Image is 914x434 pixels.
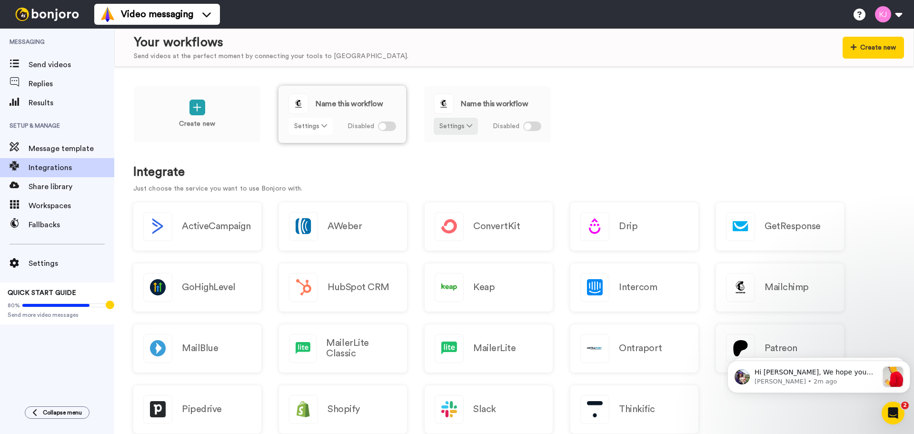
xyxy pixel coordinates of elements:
iframe: Intercom notifications message [724,342,914,408]
span: Share library [29,181,114,192]
h2: Drip [619,221,637,232]
h2: MailerLite [473,343,516,353]
a: Name this workflowSettings Disabled [424,86,551,143]
a: Keap [425,263,553,312]
a: MailerLite [425,324,553,373]
img: logo_activecampaign.svg [144,212,172,241]
img: logo_mailchimp.svg [726,273,755,302]
span: Fallbacks [29,219,114,231]
h2: GoHighLevel [182,282,236,293]
iframe: Intercom live chat [882,402,904,424]
img: logo_mailerlite.svg [435,334,463,363]
a: Pipedrive [133,385,261,434]
span: Video messaging [121,8,193,21]
span: Name this workflow [461,100,528,108]
img: vm-color.svg [100,7,115,22]
span: QUICK START GUIDE [8,290,76,296]
h2: AWeber [328,221,362,232]
a: Name this workflowSettings Disabled [278,86,406,143]
button: Collapse menu [25,406,89,419]
h2: ConvertKit [473,221,520,232]
span: Settings [29,258,114,269]
p: Just choose the service you want to use Bonjoro with. [133,184,895,194]
img: logo_aweber.svg [289,212,318,241]
h2: Shopify [328,404,360,414]
span: Collapse menu [43,409,82,416]
a: MailBlue [133,324,261,373]
span: 80% [8,302,20,309]
img: logo_keap.svg [435,273,463,302]
button: Settings [434,118,478,135]
a: ConvertKit [425,202,553,251]
img: logo_hubspot.svg [289,273,318,302]
img: logo_mailblue.png [144,334,172,363]
h2: Pipedrive [182,404,222,414]
button: Create new [843,37,904,59]
img: logo_convertkit.svg [435,212,463,241]
a: Patreon [716,324,844,373]
h2: Keap [473,282,495,293]
img: logo_getresponse.svg [726,212,755,241]
span: Integrations [29,162,114,173]
a: Thinkific [570,385,698,434]
a: Slack [425,385,553,434]
h2: Mailchimp [765,282,809,293]
h2: Intercom [619,282,657,293]
h2: ActiveCampaign [182,221,250,232]
img: logo_drip.svg [581,212,609,241]
button: Settings [288,118,333,135]
span: 2 [901,402,909,409]
span: Replies [29,78,114,90]
span: Send more video messages [8,311,107,319]
img: bj-logo-header-white.svg [11,8,83,21]
img: logo_thinkific.svg [581,395,609,424]
span: Workspaces [29,200,114,212]
a: Ontraport [570,324,698,373]
img: logo_slack.svg [435,395,463,424]
button: ActiveCampaign [133,202,261,251]
img: logo_gohighlevel.png [144,273,172,302]
img: logo_mailerlite.svg [289,334,316,363]
a: GoHighLevel [133,263,261,312]
h2: Ontraport [619,343,662,353]
span: Disabled [348,121,374,131]
p: Message from Amy, sent 2m ago [31,36,155,44]
span: Send videos [29,59,114,71]
img: logo_patreon.svg [726,334,755,363]
h2: HubSpot CRM [328,282,389,293]
img: logo_mailchimp.svg [289,94,308,113]
h2: MailerLite Classic [326,338,397,359]
span: Results [29,97,114,109]
div: Your workflows [134,34,408,51]
a: Intercom [570,263,698,312]
img: logo_ontraport.svg [581,334,609,363]
a: GetResponse [716,202,844,251]
span: Disabled [493,121,519,131]
span: Name this workflow [316,100,383,108]
a: Shopify [279,385,407,434]
h1: Integrate [133,165,895,179]
h2: GetResponse [765,221,821,232]
img: logo_mailchimp.svg [434,94,453,113]
h2: Thinkific [619,404,655,414]
img: logo_intercom.svg [581,273,609,302]
img: logo_pipedrive.png [144,395,172,424]
a: Drip [570,202,698,251]
a: AWeber [279,202,407,251]
a: Mailchimp [716,263,844,312]
span: Message template [29,143,114,154]
a: MailerLite Classic [279,324,407,373]
p: Create new [179,119,215,129]
div: Send videos at the perfect moment by connecting your tools to [GEOGRAPHIC_DATA]. [134,51,408,61]
span: Hi [PERSON_NAME], We hope you and your customers have been having a great time with [PERSON_NAME]... [31,27,154,167]
a: Create new [133,86,261,143]
a: HubSpot CRM [279,263,407,312]
h2: MailBlue [182,343,218,353]
img: logo_shopify.svg [289,395,318,424]
h2: Slack [473,404,496,414]
div: Tooltip anchor [106,301,114,309]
